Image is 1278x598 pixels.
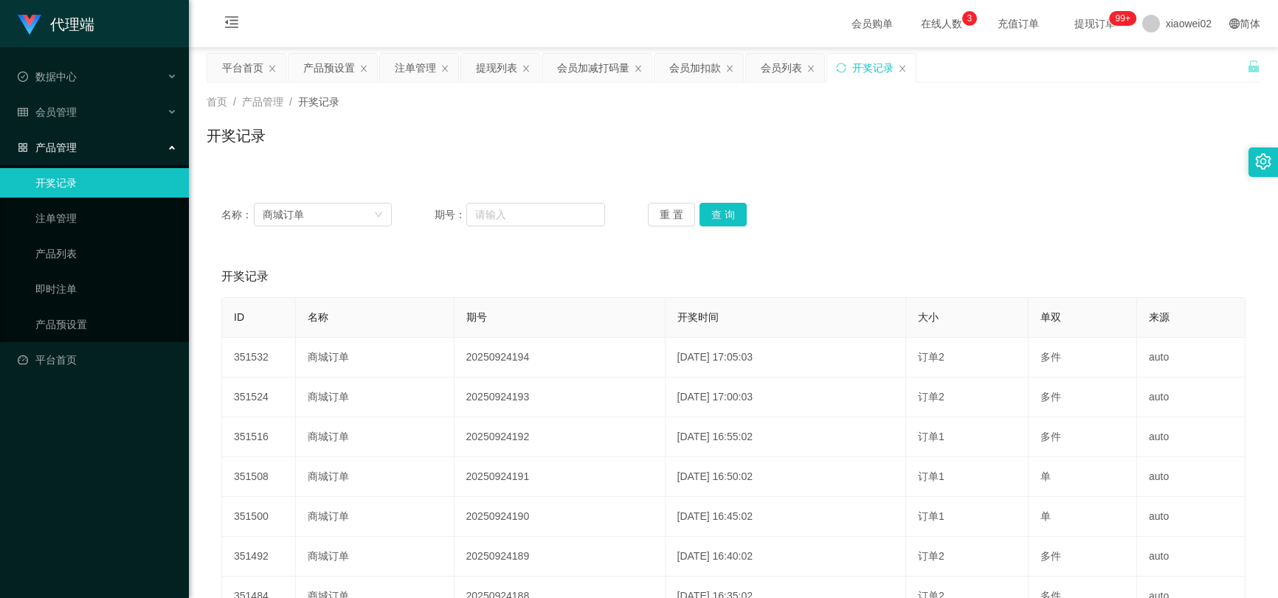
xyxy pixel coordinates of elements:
span: 期号 [466,311,487,323]
span: 大小 [918,311,939,323]
i: 图标: close [441,64,449,73]
span: ID [234,311,244,323]
h1: 开奖记录 [207,125,266,147]
a: 即时注单 [35,274,177,304]
span: 产品管理 [242,96,283,108]
div: 平台首页 [222,54,263,82]
td: 20250924189 [455,537,666,577]
span: 开奖时间 [677,311,719,323]
button: 查 询 [700,203,747,226]
span: 会员管理 [18,106,77,118]
span: 产品管理 [18,142,77,153]
td: 商城订单 [296,378,455,417]
td: 20250924193 [455,378,666,417]
td: auto [1137,457,1246,497]
i: 图标: close [634,64,643,73]
div: 会员列表 [761,54,802,82]
i: 图标: unlock [1247,60,1260,73]
span: 订单1 [918,470,944,482]
td: 商城订单 [296,537,455,577]
td: auto [1137,338,1246,378]
i: 图标: sync [836,63,846,73]
h1: 代理端 [50,1,94,48]
i: 图标: table [18,107,28,117]
div: 会员加扣款 [669,54,721,82]
td: auto [1137,497,1246,537]
td: 商城订单 [296,497,455,537]
a: 产品列表 [35,239,177,268]
span: 多件 [1040,391,1061,403]
span: 数据中心 [18,71,77,83]
i: 图标: menu-fold [207,1,257,48]
td: 20250924192 [455,417,666,457]
td: [DATE] 17:05:03 [666,338,907,378]
span: 订单2 [918,351,944,363]
i: 图标: close [806,64,815,73]
i: 图标: close [725,64,734,73]
span: 多件 [1040,351,1061,363]
td: [DATE] 16:50:02 [666,457,907,497]
td: 20250924194 [455,338,666,378]
span: 订单2 [918,550,944,562]
a: 开奖记录 [35,168,177,198]
span: 提现订单 [1067,18,1123,29]
span: 多件 [1040,431,1061,442]
sup: 1204 [1110,11,1136,26]
i: 图标: close [898,64,907,73]
span: 期号： [435,207,466,223]
span: 开奖记录 [298,96,339,108]
span: 在线人数 [913,18,970,29]
span: / [233,96,236,108]
i: 图标: setting [1255,153,1271,170]
td: 351524 [222,378,296,417]
i: 图标: close [359,64,368,73]
td: 商城订单 [296,338,455,378]
td: 20250924190 [455,497,666,537]
td: 351508 [222,457,296,497]
td: 351532 [222,338,296,378]
td: 商城订单 [296,417,455,457]
a: 图标: dashboard平台首页 [18,345,177,375]
td: 351516 [222,417,296,457]
div: 会员加减打码量 [557,54,629,82]
div: 产品预设置 [303,54,355,82]
div: 商城订单 [263,204,304,226]
span: 单 [1040,510,1051,522]
td: [DATE] 17:00:03 [666,378,907,417]
p: 3 [967,11,972,26]
span: 首页 [207,96,227,108]
i: 图标: close [268,64,277,73]
span: 开奖记录 [221,268,269,285]
td: auto [1137,378,1246,417]
td: [DATE] 16:40:02 [666,537,907,577]
i: 图标: down [374,210,383,220]
a: 产品预设置 [35,310,177,339]
span: 多件 [1040,550,1061,562]
span: 来源 [1149,311,1170,323]
span: 订单2 [918,391,944,403]
span: 单 [1040,470,1051,482]
span: / [289,96,292,108]
span: 充值订单 [990,18,1046,29]
td: auto [1137,537,1246,577]
span: 单双 [1040,311,1061,323]
i: 图标: global [1229,18,1240,29]
td: auto [1137,417,1246,457]
i: 图标: check-circle-o [18,72,28,82]
a: 代理端 [18,18,94,29]
div: 提现列表 [476,54,517,82]
span: 订单1 [918,431,944,442]
td: 20250924191 [455,457,666,497]
sup: 3 [962,11,977,26]
td: [DATE] 16:45:02 [666,497,907,537]
td: 351492 [222,537,296,577]
span: 名称 [308,311,328,323]
div: 注单管理 [395,54,436,82]
a: 注单管理 [35,204,177,233]
td: [DATE] 16:55:02 [666,417,907,457]
img: logo.9652507e.png [18,15,41,35]
span: 名称： [221,207,254,223]
span: 订单1 [918,510,944,522]
i: 图标: appstore-o [18,142,28,153]
td: 351500 [222,497,296,537]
